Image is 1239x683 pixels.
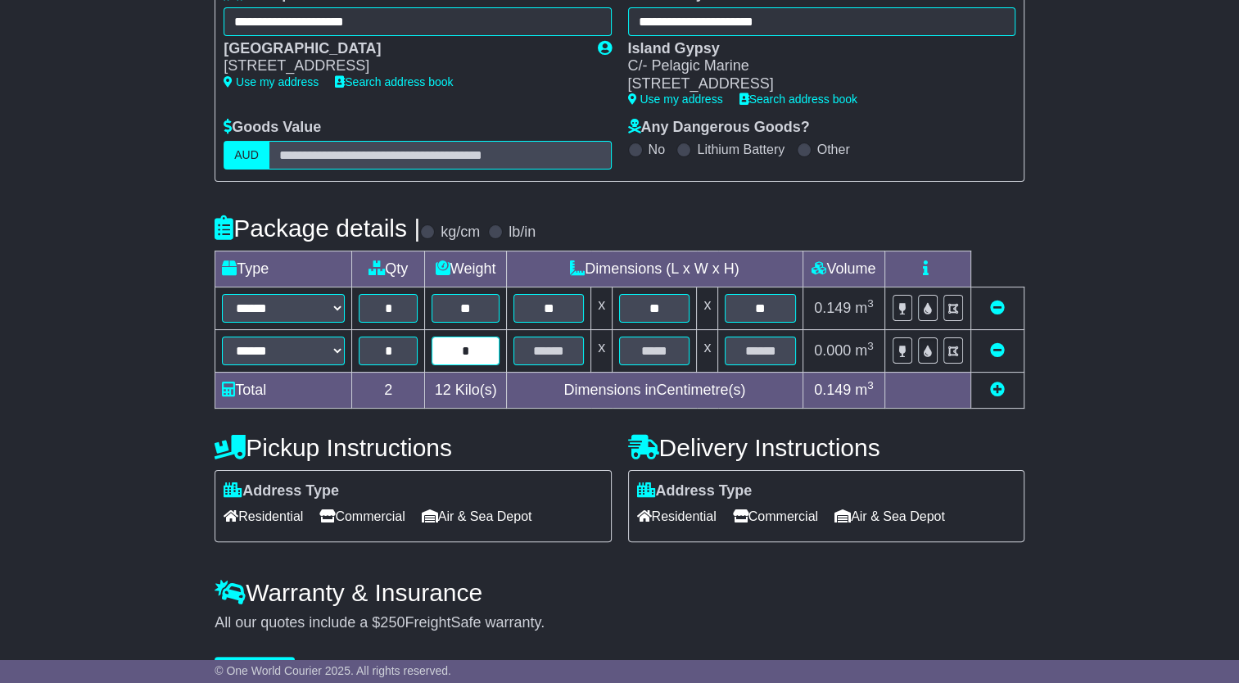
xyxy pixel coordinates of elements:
div: All our quotes include a $ FreightSafe warranty. [215,614,1024,632]
td: x [697,287,718,329]
label: lb/in [509,224,536,242]
a: Use my address [224,75,319,88]
div: [STREET_ADDRESS] [628,75,999,93]
td: 2 [352,372,425,408]
sup: 3 [867,297,874,310]
td: Total [215,372,352,408]
span: 0.149 [814,382,851,398]
a: Use my address [628,93,723,106]
span: 0.149 [814,300,851,316]
label: Other [817,142,850,157]
div: [STREET_ADDRESS] [224,57,581,75]
a: Search address book [335,75,453,88]
span: Air & Sea Depot [422,504,532,529]
sup: 3 [867,379,874,391]
span: Air & Sea Depot [834,504,945,529]
span: 12 [435,382,451,398]
h4: Package details | [215,215,420,242]
label: Any Dangerous Goods? [628,119,810,137]
span: m [855,300,874,316]
div: C/- Pelagic Marine [628,57,999,75]
a: Remove this item [990,300,1005,316]
label: No [649,142,665,157]
a: Add new item [990,382,1005,398]
div: Island Gypsy [628,40,999,58]
label: kg/cm [441,224,480,242]
div: [GEOGRAPHIC_DATA] [224,40,581,58]
span: © One World Courier 2025. All rights reserved. [215,664,451,677]
span: 250 [380,614,405,631]
span: Commercial [319,504,405,529]
label: Goods Value [224,119,321,137]
td: x [591,329,613,372]
label: AUD [224,141,269,170]
td: x [591,287,613,329]
h4: Pickup Instructions [215,434,611,461]
td: Volume [803,251,884,287]
span: m [855,342,874,359]
sup: 3 [867,340,874,352]
td: Dimensions in Centimetre(s) [506,372,803,408]
h4: Delivery Instructions [628,434,1024,461]
td: Type [215,251,352,287]
td: Weight [425,251,507,287]
a: Search address book [739,93,857,106]
span: Residential [224,504,303,529]
td: Dimensions (L x W x H) [506,251,803,287]
span: Commercial [733,504,818,529]
span: Residential [637,504,717,529]
h4: Warranty & Insurance [215,579,1024,606]
label: Address Type [637,482,753,500]
span: 0.000 [814,342,851,359]
a: Remove this item [990,342,1005,359]
td: x [697,329,718,372]
span: m [855,382,874,398]
td: Qty [352,251,425,287]
td: Kilo(s) [425,372,507,408]
label: Lithium Battery [697,142,785,157]
label: Address Type [224,482,339,500]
